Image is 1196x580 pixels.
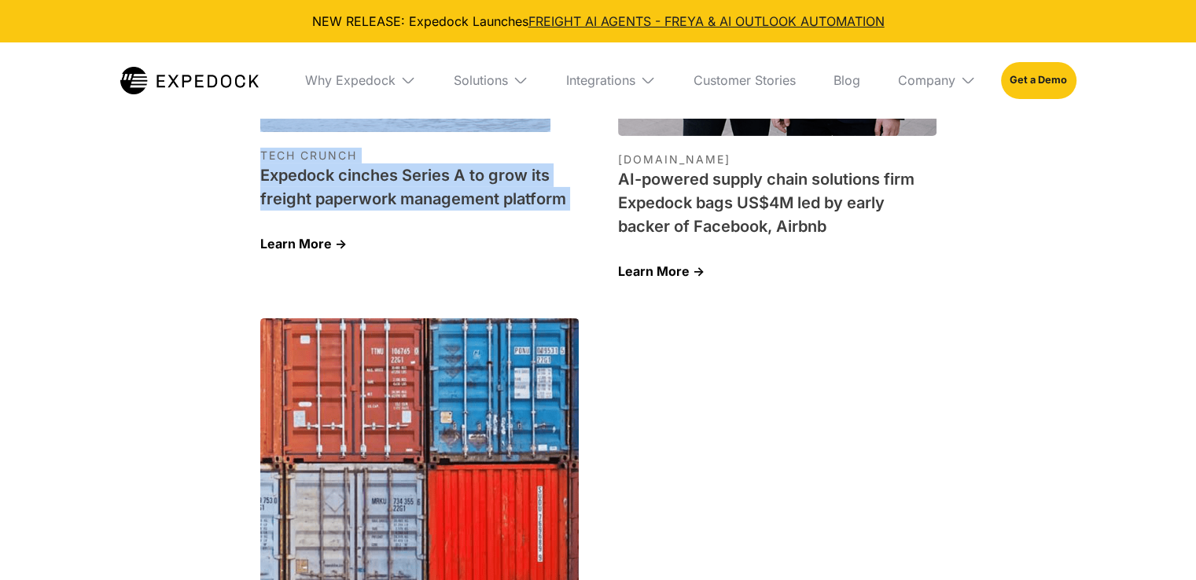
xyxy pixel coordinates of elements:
[566,72,635,88] div: Integrations
[1001,62,1076,98] a: Get a Demo
[898,72,955,88] div: Company
[454,72,508,88] div: Solutions
[260,236,579,251] div: Learn More ->
[260,148,579,163] div: TECH CRUNCH
[13,13,1183,30] div: NEW RELEASE: Expedock Launches
[528,13,885,29] a: FREIGHT AI AGENTS - FREYA & AI OUTLOOK AUTOMATION
[618,167,937,238] h1: AI-powered supply chain solutions firm Expedock bags US$4M led by early backer of Facebook, Airbnb
[260,163,579,211] h1: Expedock cinches Series A to grow its freight paperwork management platform
[681,42,808,118] a: Customer Stories
[821,42,873,118] a: Blog
[618,263,937,279] div: Learn More ->
[618,152,937,167] div: [DOMAIN_NAME]
[305,72,396,88] div: Why Expedock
